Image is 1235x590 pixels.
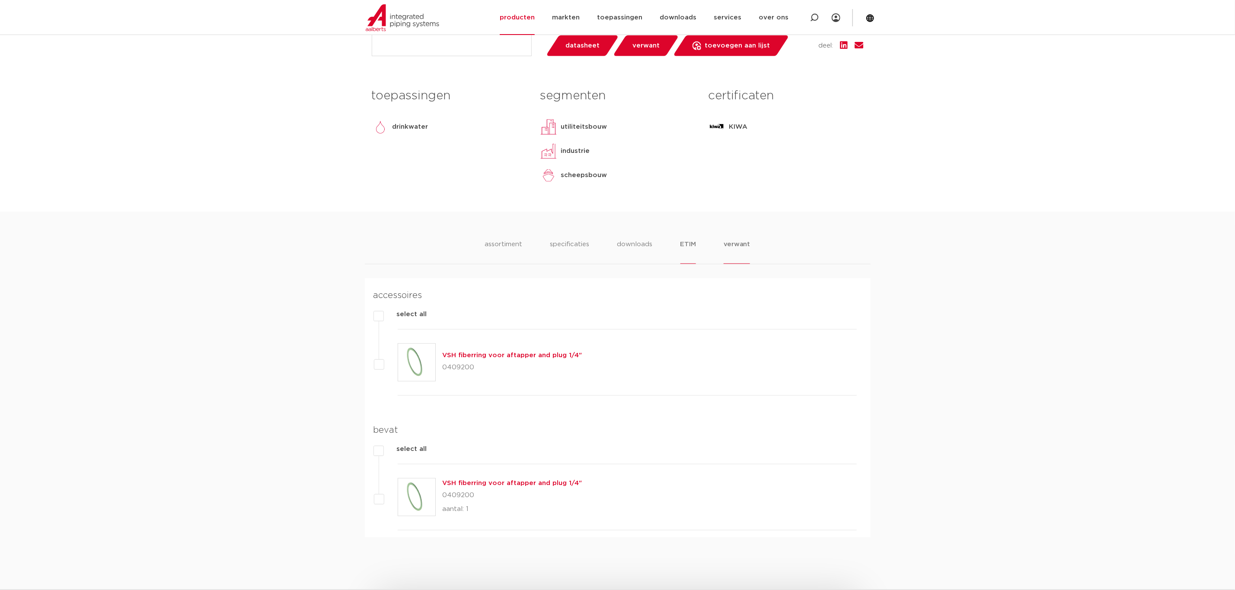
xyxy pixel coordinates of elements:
[708,87,863,105] h3: certificaten
[485,239,523,264] li: assortiment
[373,423,857,437] h4: bevat
[540,87,695,105] h3: segmenten
[565,39,600,53] span: datasheet
[705,39,770,53] span: toevoegen aan lijst
[393,122,428,132] p: drinkwater
[617,239,653,264] li: downloads
[443,352,582,358] a: VSH fiberring voor aftapper and plug 1/4"
[540,118,557,136] img: utiliteitsbouw
[398,344,435,381] img: Thumbnail for VSH fiberring voor aftapper and plug 1/4"
[384,309,427,320] label: select all
[613,35,679,56] a: verwant
[372,118,389,136] img: drinkwater
[561,122,607,132] p: utiliteitsbouw
[729,122,747,132] p: KIWA
[819,41,833,51] span: deel:
[561,170,607,181] p: scheepsbouw
[443,361,582,374] p: 0409200
[373,289,857,302] h4: accessoires
[632,39,660,53] span: verwant
[540,167,557,184] img: scheepsbouw
[680,239,696,264] li: ETIM
[550,239,590,264] li: specificaties
[708,118,725,136] img: KIWA
[546,35,619,56] a: datasheet
[443,488,582,502] p: 0409200
[384,444,427,454] label: select all
[372,87,527,105] h3: toepassingen
[443,502,582,516] p: aantal: 1
[443,480,582,486] a: VSH fiberring voor aftapper and plug 1/4"
[724,239,750,264] li: verwant
[561,146,590,156] p: industrie
[540,143,557,160] img: industrie
[398,479,435,516] img: Thumbnail for VSH fiberring voor aftapper and plug 1/4"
